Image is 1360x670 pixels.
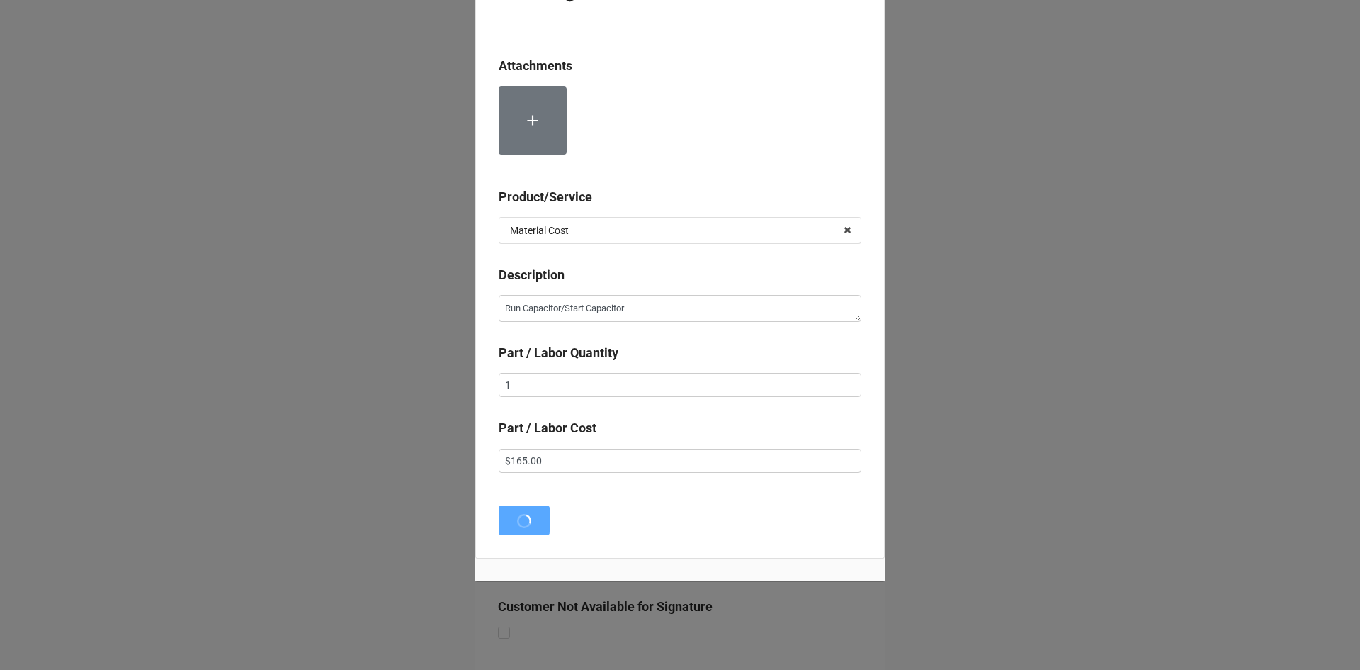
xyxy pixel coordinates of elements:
[499,418,596,438] label: Part / Labor Cost
[499,343,618,363] label: Part / Labor Quantity
[499,56,572,76] label: Attachments
[499,265,565,285] label: Description
[499,187,592,207] label: Product/Service
[510,225,569,235] div: Material Cost
[499,295,861,322] textarea: Run Capacitor/Start Capacitor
